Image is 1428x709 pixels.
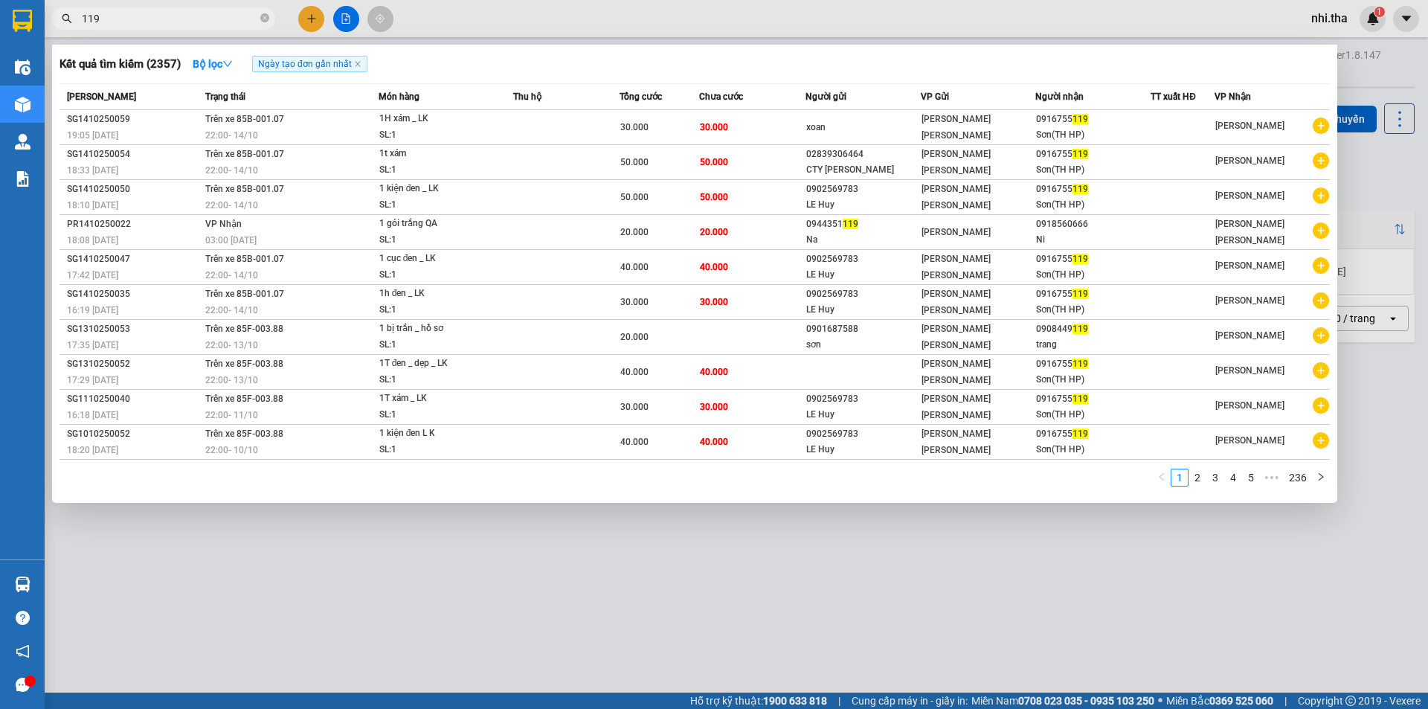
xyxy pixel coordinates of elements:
span: Trên xe 85B-001.07 [205,114,284,124]
div: Sơn(TH HP) [1036,407,1150,423]
span: plus-circle [1313,432,1329,449]
li: 2 [1189,469,1206,487]
span: 22:00 - 14/10 [205,270,258,280]
div: SG1310250052 [67,356,201,372]
span: ••• [1260,469,1284,487]
span: [PERSON_NAME] [1215,435,1284,446]
span: 20.000 [620,332,649,342]
span: plus-circle [1313,118,1329,134]
span: [PERSON_NAME] [PERSON_NAME] [922,289,991,315]
div: Ni [1036,232,1150,248]
div: xoan [806,120,920,135]
li: Previous Page [1153,469,1171,487]
div: LE Huy [806,442,920,458]
div: 0916755 [1036,391,1150,407]
span: [PERSON_NAME] [1215,400,1284,411]
span: 119 [1072,184,1088,194]
span: 30.000 [700,122,728,132]
span: 16:19 [DATE] [67,305,118,315]
span: Tổng cước [620,92,662,102]
button: right [1312,469,1330,487]
li: 4 [1224,469,1242,487]
div: 0916755 [1036,286,1150,302]
div: Sơn(TH HP) [1036,302,1150,318]
div: 0916755 [1036,182,1150,197]
span: [PERSON_NAME] [PERSON_NAME] [922,429,991,455]
strong: Bộ lọc [193,58,233,70]
div: 0916755 [1036,356,1150,372]
div: 1T xám _ LK [379,391,491,407]
span: 20.000 [620,227,649,237]
a: 3 [1207,469,1223,486]
button: Bộ lọcdown [181,52,245,76]
div: SL: 1 [379,232,491,248]
div: trang [1036,337,1150,353]
span: 22:00 - 14/10 [205,200,258,211]
img: solution-icon [15,171,30,187]
a: 5 [1243,469,1259,486]
div: SL: 1 [379,337,491,353]
span: TT xuất HĐ [1151,92,1196,102]
span: VP Nhận [1215,92,1251,102]
span: [PERSON_NAME] [PERSON_NAME] [922,114,991,141]
span: [PERSON_NAME] [PERSON_NAME] [922,184,991,211]
div: Sơn(TH HP) [1036,267,1150,283]
span: [PERSON_NAME] [1215,295,1284,306]
span: 22:00 - 14/10 [205,305,258,315]
span: 30.000 [700,402,728,412]
li: Next Page [1312,469,1330,487]
span: plus-circle [1313,397,1329,414]
span: [PERSON_NAME] [67,92,136,102]
img: logo-vxr [13,10,32,32]
div: SG1410250059 [67,112,201,127]
div: 1 bị trắn _ hồ sơ [379,321,491,337]
span: 50.000 [700,192,728,202]
span: 22:00 - 13/10 [205,375,258,385]
span: 30.000 [620,402,649,412]
span: Ngày tạo đơn gần nhất [252,56,367,72]
span: 30.000 [620,297,649,307]
span: 50.000 [620,157,649,167]
div: SL: 1 [379,372,491,388]
span: 17:29 [DATE] [67,375,118,385]
span: 19:05 [DATE] [67,130,118,141]
span: [PERSON_NAME] [PERSON_NAME] [922,149,991,176]
div: SL: 1 [379,127,491,144]
span: 40.000 [700,262,728,272]
span: Trên xe 85B-001.07 [205,184,284,194]
span: 119 [1072,254,1088,264]
div: 0902569783 [806,426,920,442]
span: 16:18 [DATE] [67,410,118,420]
span: left [1157,472,1166,481]
span: [PERSON_NAME] [1215,190,1284,201]
div: SG1410250054 [67,147,201,162]
div: 1 kiện đen L K [379,426,491,442]
div: 02839306464 [806,147,920,162]
div: SL: 1 [379,302,491,318]
li: 1 [1171,469,1189,487]
div: SL: 1 [379,407,491,423]
div: 0944351 [806,216,920,232]
img: warehouse-icon [15,97,30,112]
span: [PERSON_NAME] [1215,155,1284,166]
span: Trên xe 85B-001.07 [205,149,284,159]
div: LE Huy [806,267,920,283]
span: plus-circle [1313,292,1329,309]
span: Chưa cước [699,92,743,102]
span: [PERSON_NAME] [PERSON_NAME] [922,254,991,280]
span: close-circle [260,13,269,22]
span: [PERSON_NAME] [922,227,991,237]
img: warehouse-icon [15,577,30,592]
div: 1H xám _ LK [379,111,491,127]
div: SG1310250053 [67,321,201,337]
div: SG1110250040 [67,391,201,407]
span: 119 [1072,149,1088,159]
div: 1T đen _ dẹp _ LK [379,356,491,372]
div: sơn [806,337,920,353]
div: SG1010250052 [67,426,201,442]
span: search [62,13,72,24]
a: 236 [1284,469,1311,486]
div: Sơn(TH HP) [1036,162,1150,178]
div: 1 kiện đen _ LK [379,181,491,197]
span: 50.000 [700,157,728,167]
